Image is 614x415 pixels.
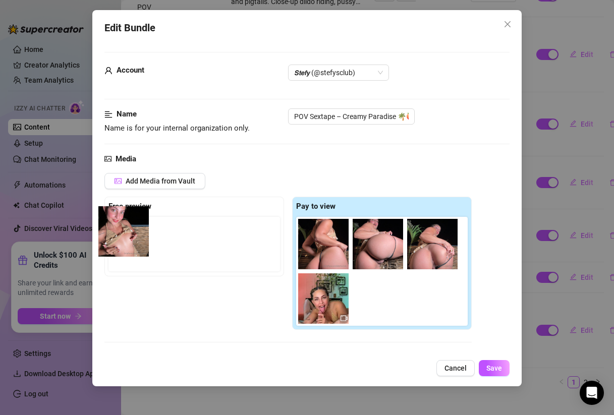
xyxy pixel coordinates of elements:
[104,124,250,133] span: Name is for your internal organization only.
[104,65,113,77] span: user
[104,108,113,121] span: align-left
[580,381,604,405] div: Open Intercom Messenger
[117,66,144,75] strong: Account
[294,65,383,80] span: 𝙎𝙩𝙚𝙛𝙮 (@stefysclub)
[479,360,510,376] button: Save
[104,153,111,165] span: picture
[104,173,205,189] button: Add Media from Vault
[116,154,136,163] strong: Media
[444,364,467,372] span: Cancel
[486,364,502,372] span: Save
[499,16,516,32] button: Close
[504,20,512,28] span: close
[499,20,516,28] span: Close
[108,202,151,211] strong: Free preview
[436,360,475,376] button: Cancel
[117,109,137,118] strong: Name
[126,177,195,185] span: Add Media from Vault
[288,108,415,125] input: Enter a name
[115,177,122,185] span: picture
[104,20,155,36] span: Edit Bundle
[296,202,336,211] strong: Pay to view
